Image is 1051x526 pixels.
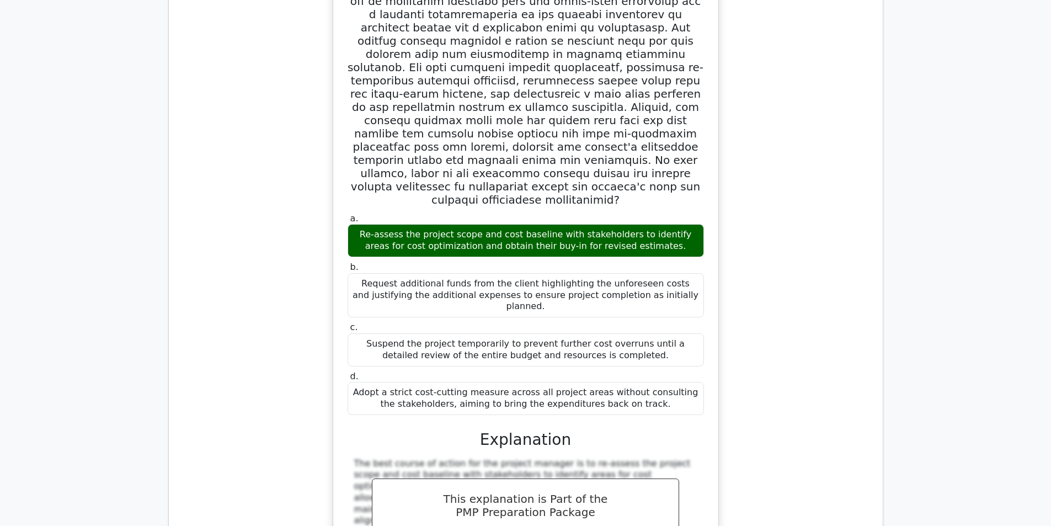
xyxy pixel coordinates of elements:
[350,322,358,332] span: c.
[350,262,359,272] span: b.
[348,273,704,317] div: Request additional funds from the client highlighting the unforeseen costs and justifying the add...
[354,431,697,449] h3: Explanation
[348,382,704,415] div: Adopt a strict cost-cutting measure across all project areas without consulting the stakeholders,...
[350,371,359,381] span: d.
[348,333,704,366] div: Suspend the project temporarily to prevent further cost overruns until a detailed review of the e...
[348,224,704,257] div: Re-assess the project scope and cost baseline with stakeholders to identify areas for cost optimi...
[350,213,359,224] span: a.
